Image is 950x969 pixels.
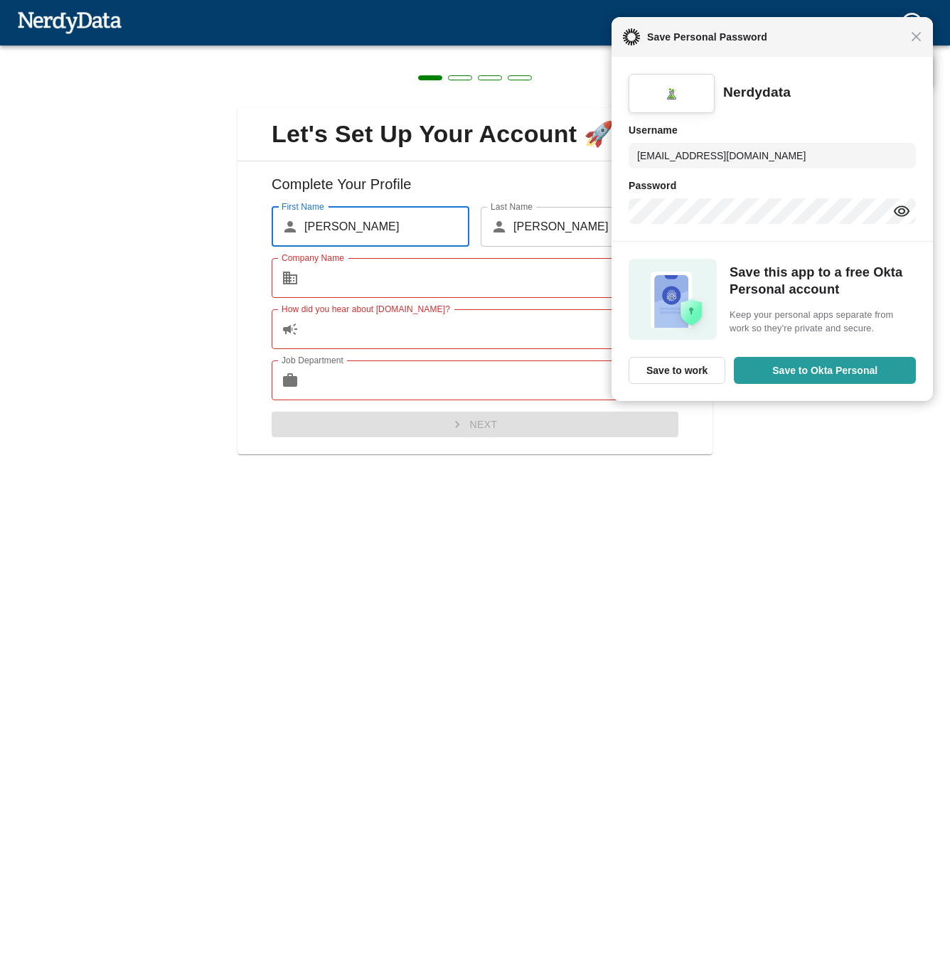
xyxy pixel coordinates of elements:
[249,173,701,207] h6: Complete Your Profile
[640,28,911,45] span: Save Personal Password
[734,357,916,384] button: Save to Okta Personal
[282,200,324,213] label: First Name
[282,354,343,366] label: Job Department
[629,357,725,384] button: Save to work
[249,119,701,149] span: Let's Set Up Your Account 🚀
[730,308,912,335] span: Keep your personal apps separate from work so they're private and secure.
[282,303,450,315] label: How did you hear about [DOMAIN_NAME]?
[17,8,122,36] img: NerdyData.com
[730,264,912,297] h5: Save this app to a free Okta Personal account
[891,2,933,44] button: Support and Documentation
[491,200,533,213] label: Last Name
[629,177,916,194] h6: Password
[629,122,916,139] h6: Username
[666,88,678,100] img: 9Qa8vUAAAABklEQVQDAIdMc2thHgOtAAAAAElFTkSuQmCC
[911,31,922,42] span: Close
[282,252,344,264] label: Company Name
[723,84,791,102] div: Nerdydata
